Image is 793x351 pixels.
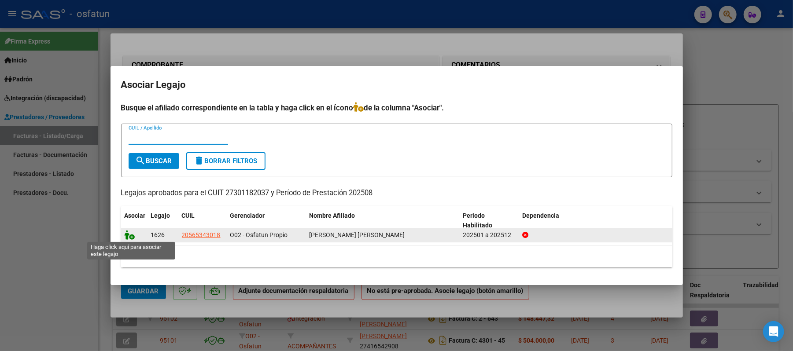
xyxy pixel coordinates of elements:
[182,212,195,219] span: CUIL
[194,157,258,165] span: Borrar Filtros
[121,102,672,113] h4: Busque el afiliado correspondiente en la tabla y haga click en el ícono de la columna "Asociar".
[178,206,227,235] datatable-header-cell: CUIL
[230,231,288,238] span: O02 - Osfatun Propio
[151,212,170,219] span: Legajo
[121,245,672,267] div: 1 registros
[310,212,355,219] span: Nombre Afiliado
[306,206,460,235] datatable-header-cell: Nombre Afiliado
[151,231,165,238] span: 1626
[230,212,265,219] span: Gerenciador
[463,230,515,240] div: 202501 a 202512
[136,157,172,165] span: Buscar
[136,155,146,166] mat-icon: search
[763,321,784,342] div: Open Intercom Messenger
[182,231,221,238] span: 20565343018
[186,152,266,170] button: Borrar Filtros
[121,206,148,235] datatable-header-cell: Asociar
[121,77,672,93] h2: Asociar Legajo
[522,212,559,219] span: Dependencia
[125,212,146,219] span: Asociar
[227,206,306,235] datatable-header-cell: Gerenciador
[519,206,672,235] datatable-header-cell: Dependencia
[121,188,672,199] p: Legajos aprobados para el CUIT 27301182037 y Período de Prestación 202508
[310,231,405,238] span: GOMEZ MENDEZ JUAN AMARO
[194,155,205,166] mat-icon: delete
[463,212,492,229] span: Periodo Habilitado
[129,153,179,169] button: Buscar
[459,206,519,235] datatable-header-cell: Periodo Habilitado
[148,206,178,235] datatable-header-cell: Legajo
